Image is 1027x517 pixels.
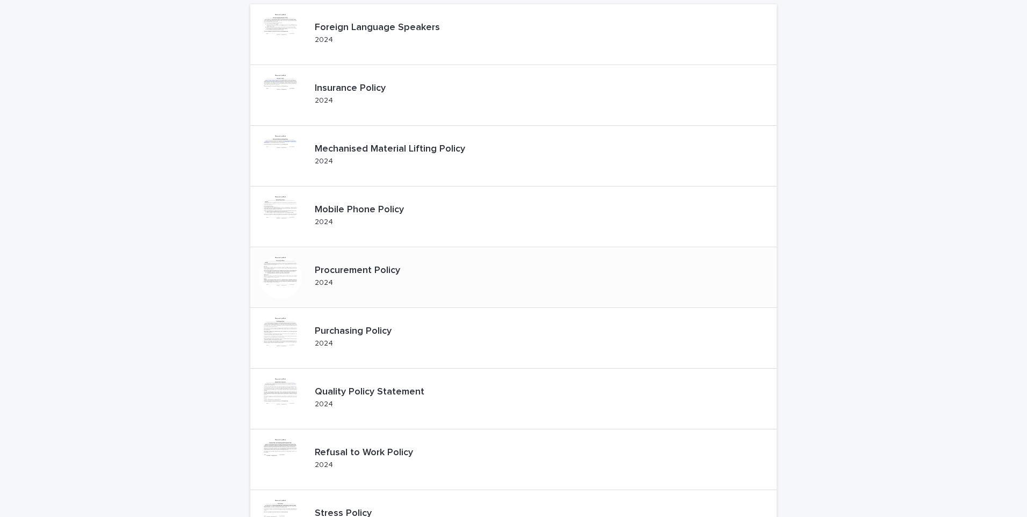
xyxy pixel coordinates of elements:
p: 2024 [315,400,333,409]
p: Refusal to Work Policy [315,447,431,459]
p: 2024 [315,96,333,105]
a: Mechanised Material Lifting Policy2024 [250,126,777,186]
a: Purchasing Policy2024 [250,308,777,369]
p: Mechanised Material Lifting Policy [315,143,483,155]
p: 2024 [315,35,333,45]
p: Quality Policy Statement [315,386,443,398]
p: 2024 [315,157,333,166]
p: Mobile Phone Policy [315,204,422,216]
p: 2024 [315,278,333,288]
a: Insurance Policy2024 [250,65,777,126]
p: 2024 [315,339,333,348]
p: Purchasing Policy [315,326,410,338]
a: Quality Policy Statement2024 [250,369,777,429]
a: Foreign Language Speakers2024 [250,4,777,65]
p: 2024 [315,218,333,227]
a: Procurement Policy2024 [250,247,777,308]
p: Insurance Policy [315,83,404,95]
p: 2024 [315,461,333,470]
a: Mobile Phone Policy2024 [250,186,777,247]
p: Foreign Language Speakers [315,22,458,34]
a: Refusal to Work Policy2024 [250,429,777,490]
p: Procurement Policy [315,265,418,277]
